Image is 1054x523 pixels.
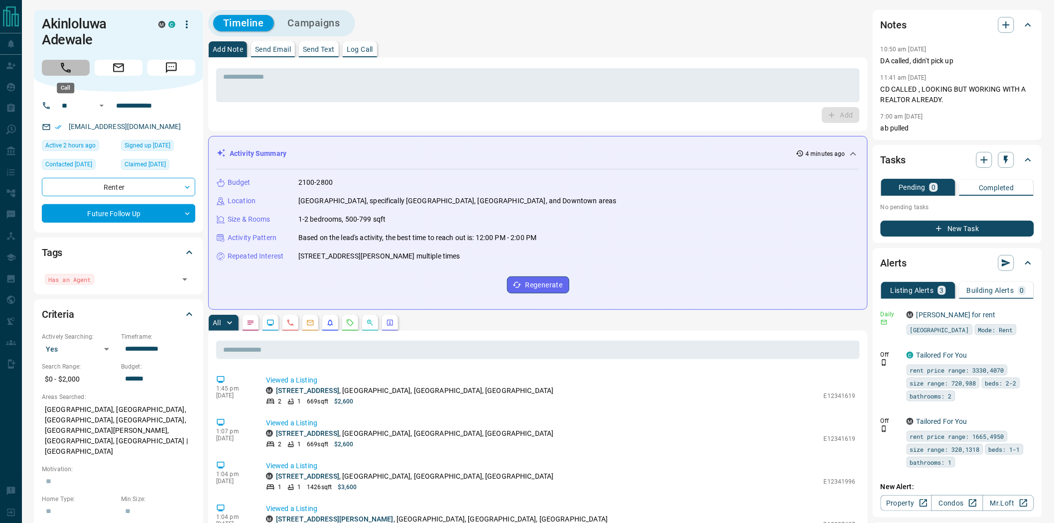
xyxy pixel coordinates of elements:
div: Thu Apr 17 2025 [121,159,195,173]
p: ab pulled [881,123,1034,133]
span: rent price range: 1665,4950 [910,431,1004,441]
div: mrloft.ca [266,473,273,480]
p: 669 sqft [307,440,328,449]
svg: Listing Alerts [326,319,334,327]
svg: Requests [346,319,354,327]
span: Has an Agent [48,274,91,284]
p: Log Call [347,46,373,53]
h2: Criteria [42,306,74,322]
p: 1 [297,483,301,492]
p: 10:50 am [DATE] [881,46,926,53]
p: 4 minutes ago [806,149,845,158]
p: Activity Summary [230,148,286,159]
p: Location [228,196,256,206]
span: rent price range: 3330,4070 [910,365,1004,375]
p: 1 [278,483,281,492]
button: Campaigns [278,15,350,31]
div: Sun Feb 28 2021 [121,140,195,154]
h1: Akinloluwa Adewale [42,16,143,48]
p: DA called, didn't pick up [881,56,1034,66]
svg: Opportunities [366,319,374,327]
svg: Email Verified [55,124,62,131]
div: Notes [881,13,1034,37]
a: [STREET_ADDRESS][PERSON_NAME] [276,515,394,523]
div: Wed Aug 13 2025 [42,140,116,154]
p: , [GEOGRAPHIC_DATA], [GEOGRAPHIC_DATA], [GEOGRAPHIC_DATA] [276,386,554,396]
span: beds: 1-1 [989,444,1020,454]
p: $2,600 [334,440,354,449]
p: [DATE] [216,435,251,442]
div: Tue Aug 12 2025 [42,159,116,173]
p: [GEOGRAPHIC_DATA], specifically [GEOGRAPHIC_DATA], [GEOGRAPHIC_DATA], and Downtown areas [298,196,617,206]
svg: Emails [306,319,314,327]
div: Criteria [42,302,195,326]
span: size range: 720,988 [910,378,976,388]
div: mrloft.ca [266,430,273,437]
svg: Calls [286,319,294,327]
span: Claimed [DATE] [125,159,166,169]
span: [GEOGRAPHIC_DATA] [910,325,969,335]
div: Tags [42,241,195,264]
p: [DATE] [216,478,251,485]
span: Signed up [DATE] [125,140,170,150]
div: Yes [42,341,116,357]
p: E12341996 [824,477,856,486]
p: CD CALLED , LOOKING BUT WORKING WITH A REALTOR ALREADY. [881,84,1034,105]
span: Email [95,60,142,76]
span: beds: 2-2 [985,378,1017,388]
svg: Lead Browsing Activity [266,319,274,327]
button: Timeline [213,15,274,31]
p: Send Email [255,46,291,53]
h2: Alerts [881,255,907,271]
svg: Push Notification Only [881,425,888,432]
a: [STREET_ADDRESS] [276,429,339,437]
p: New Alert: [881,482,1034,492]
p: Viewed a Listing [266,504,856,514]
h2: Tasks [881,152,906,168]
h2: Tags [42,245,62,261]
p: Based on the lead's activity, the best time to reach out is: 12:00 PM - 2:00 PM [298,233,536,243]
p: Home Type: [42,495,116,504]
a: Tailored For You [917,417,967,425]
p: Viewed a Listing [266,375,856,386]
p: [GEOGRAPHIC_DATA], [GEOGRAPHIC_DATA], [GEOGRAPHIC_DATA], [GEOGRAPHIC_DATA], [GEOGRAPHIC_DATA][PER... [42,401,195,460]
p: All [213,319,221,326]
p: Areas Searched: [42,392,195,401]
button: Regenerate [507,276,569,293]
a: Property [881,495,932,511]
p: Budget: [121,362,195,371]
p: Size & Rooms [228,214,270,225]
p: 1:07 pm [216,428,251,435]
a: [STREET_ADDRESS] [276,387,339,394]
button: New Task [881,221,1034,237]
div: Call [57,83,74,93]
p: Min Size: [121,495,195,504]
p: Daily [881,310,901,319]
p: 1 [297,440,301,449]
p: 669 sqft [307,397,328,406]
p: No pending tasks [881,200,1034,215]
p: Building Alerts [967,287,1014,294]
p: 1 [297,397,301,406]
p: Viewed a Listing [266,461,856,471]
p: Listing Alerts [891,287,934,294]
a: [EMAIL_ADDRESS][DOMAIN_NAME] [69,123,181,131]
p: , [GEOGRAPHIC_DATA], [GEOGRAPHIC_DATA], [GEOGRAPHIC_DATA] [276,428,554,439]
a: [PERSON_NAME] for rent [917,311,996,319]
div: mrloft.ca [907,311,914,318]
p: Completed [979,184,1014,191]
div: mrloft.ca [158,21,165,28]
p: [DATE] [216,392,251,399]
p: E12341619 [824,434,856,443]
div: mrloft.ca [907,418,914,425]
p: Activity Pattern [228,233,276,243]
p: Off [881,350,901,359]
p: 2100-2800 [298,177,333,188]
p: 0 [931,184,935,191]
div: Future Follow Up [42,204,195,223]
svg: Agent Actions [386,319,394,327]
div: mrloft.ca [266,516,273,523]
button: Open [96,100,108,112]
p: $0 - $2,000 [42,371,116,388]
p: Add Note [213,46,243,53]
